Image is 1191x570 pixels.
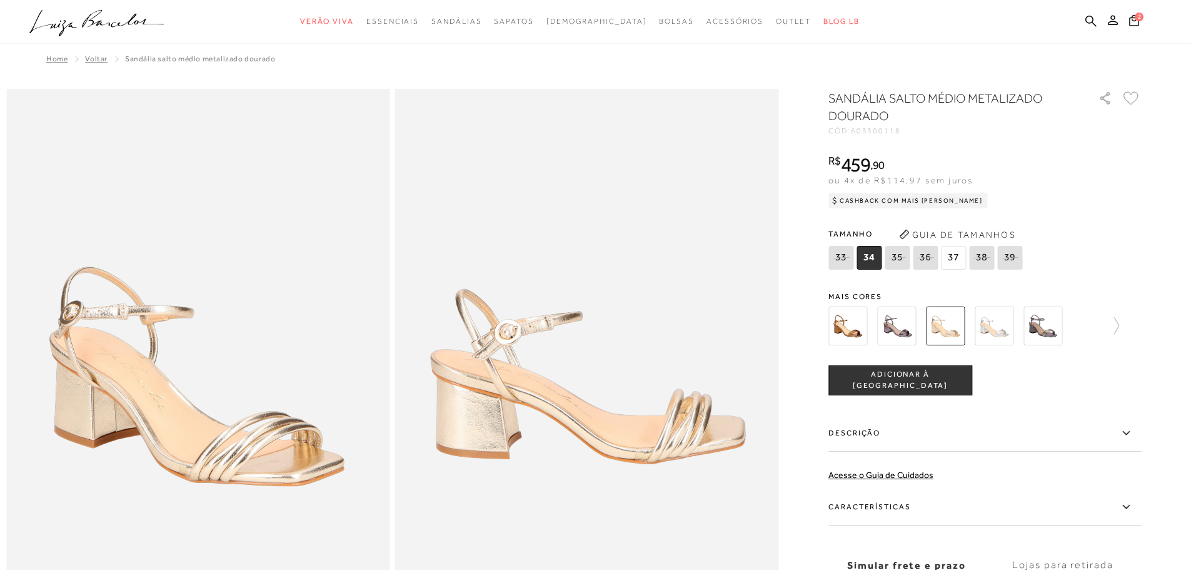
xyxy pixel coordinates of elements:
[1023,307,1062,345] img: Sandália salto médio tiras delicadas chumbo
[300,17,354,26] span: Verão Viva
[851,126,901,135] span: 603300118
[706,17,763,26] span: Acessórios
[857,246,882,270] span: 34
[941,246,966,270] span: 37
[885,246,910,270] span: 35
[1125,14,1143,31] button: 2
[431,10,481,33] a: noSubCategoriesText
[828,489,1141,526] label: Características
[546,10,647,33] a: noSubCategoriesText
[366,10,419,33] a: noSubCategoriesText
[366,17,419,26] span: Essenciais
[828,193,988,208] div: Cashback com Mais [PERSON_NAME]
[546,17,647,26] span: [DEMOGRAPHIC_DATA]
[46,54,68,63] a: Home
[828,246,853,270] span: 33
[828,307,867,345] img: SANDÁLIA SALTO MÉDIO METALIZADO BRONZE
[659,10,694,33] a: noSubCategoriesText
[997,246,1022,270] span: 39
[828,127,1078,135] div: CÓD:
[870,160,885,171] i: ,
[895,225,1020,245] button: Guia de Tamanhos
[828,415,1141,452] label: Descrição
[494,10,533,33] a: noSubCategoriesText
[829,369,972,391] span: ADICIONAR À [GEOGRAPHIC_DATA]
[828,293,1141,300] span: Mais cores
[85,54,108,63] a: Voltar
[841,153,870,176] span: 459
[1135,13,1143,21] span: 2
[969,246,994,270] span: 38
[823,17,860,26] span: BLOG LB
[828,225,1025,243] span: Tamanho
[659,17,694,26] span: Bolsas
[828,155,841,166] i: R$
[706,10,763,33] a: noSubCategoriesText
[125,54,275,63] span: SANDÁLIA SALTO MÉDIO METALIZADO DOURADO
[431,17,481,26] span: Sandálias
[828,470,933,480] a: Acesse o Guia de Cuidados
[828,175,973,185] span: ou 4x de R$114,97 sem juros
[913,246,938,270] span: 36
[300,10,354,33] a: noSubCategoriesText
[926,307,965,345] img: SANDÁLIA SALTO MÉDIO METALIZADO DOURADO
[975,307,1013,345] img: SANDÁLIA SALTO MÉDIO METALIZADO PRATA
[877,307,916,345] img: SANDÁLIA SALTO MÉDIO METALIZADO CHUMBO
[494,17,533,26] span: Sapatos
[828,89,1063,125] h1: SANDÁLIA SALTO MÉDIO METALIZADO DOURADO
[776,10,811,33] a: noSubCategoriesText
[823,10,860,33] a: BLOG LB
[873,158,885,171] span: 90
[828,365,972,395] button: ADICIONAR À [GEOGRAPHIC_DATA]
[776,17,811,26] span: Outlet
